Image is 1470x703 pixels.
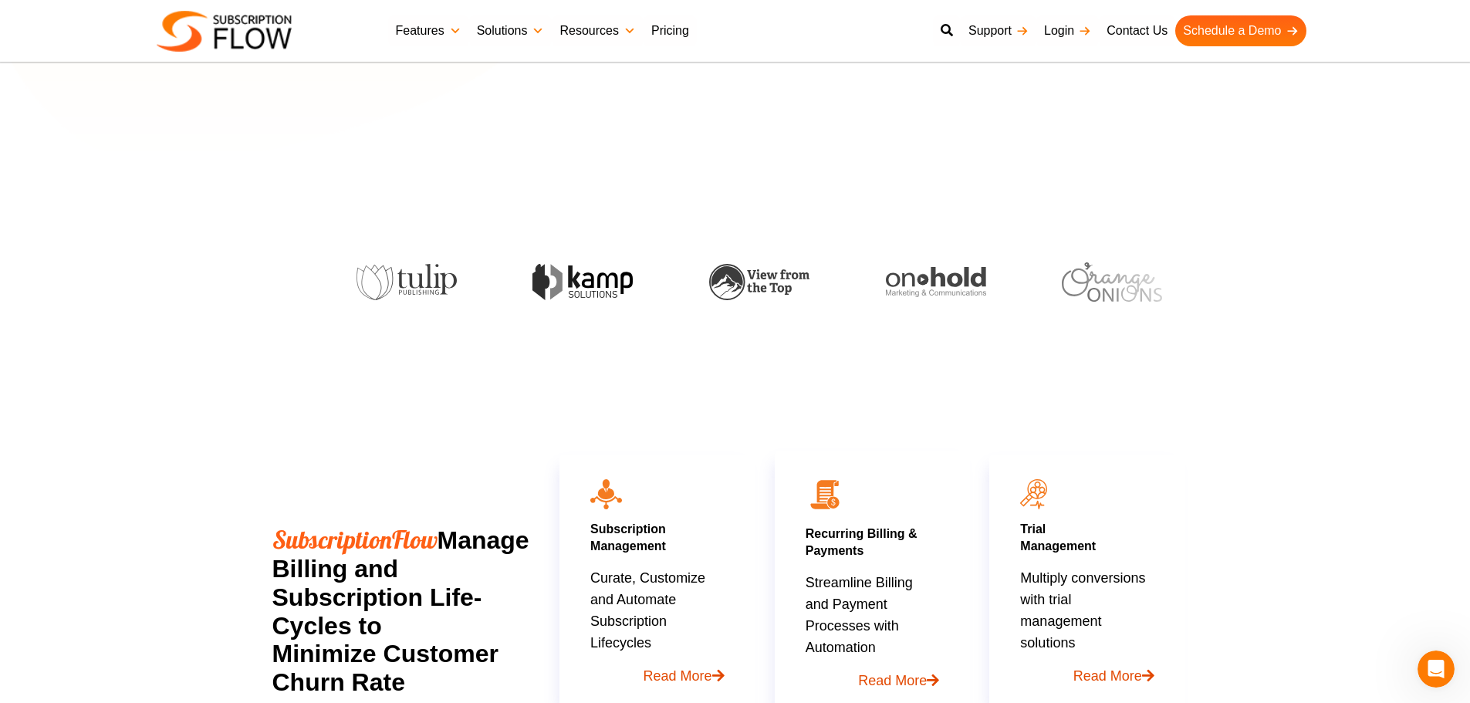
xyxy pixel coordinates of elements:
img: 02 [806,475,844,514]
a: Schedule a Demo [1175,15,1306,46]
a: Login [1036,15,1099,46]
img: onhold-marketing [877,267,977,298]
a: Solutions [469,15,553,46]
img: view-from-the-top [701,264,801,300]
img: icon11 [1020,479,1047,509]
img: Subscriptionflow [157,11,292,52]
span: SubscriptionFlow [272,524,438,555]
h2: Manage Billing and Subscription Life-Cycles to Minimize Customer Churn Rate [272,526,531,697]
a: Support [961,15,1036,46]
a: Contact Us [1099,15,1175,46]
a: Subscription Management [590,522,666,553]
p: Multiply conversions with trial management solutions [1020,567,1154,687]
img: kamp-solution [524,264,624,300]
iframe: Intercom live chat [1418,651,1455,688]
a: Features [388,15,469,46]
img: tulip-publishing [347,264,448,301]
a: Resources [552,15,643,46]
a: Pricing [644,15,697,46]
img: icon10 [590,479,622,509]
p: Curate, Customize and Automate Subscription Lifecycles [590,567,724,687]
img: orange-onions [1053,262,1154,302]
a: Recurring Billing & Payments [806,527,917,557]
a: TrialManagement [1020,522,1096,553]
a: Read More [590,654,724,687]
a: Read More [1020,654,1154,687]
a: Read More [806,658,939,691]
p: Streamline Billing and Payment Processes with Automation [806,572,939,691]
